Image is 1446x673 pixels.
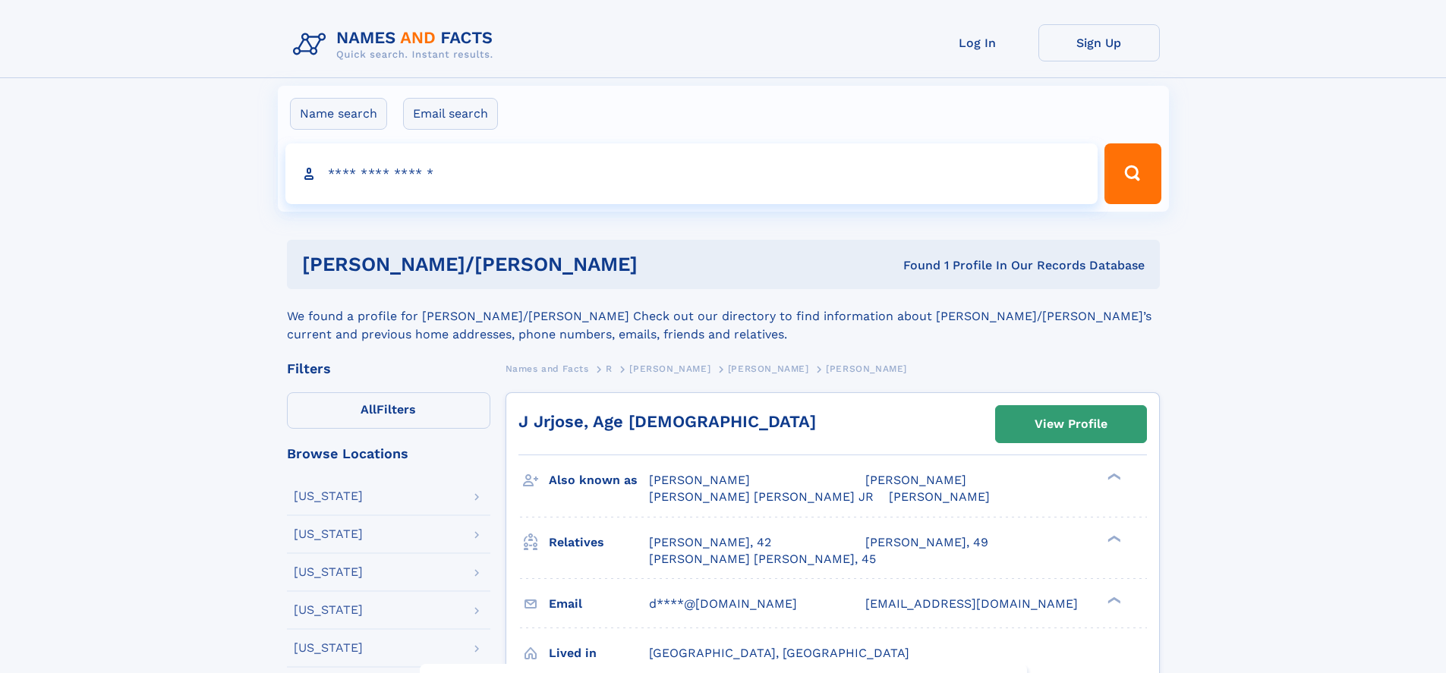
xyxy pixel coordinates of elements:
[294,528,363,540] div: [US_STATE]
[629,359,710,378] a: [PERSON_NAME]
[770,257,1145,274] div: Found 1 Profile In Our Records Database
[287,392,490,429] label: Filters
[889,489,990,504] span: [PERSON_NAME]
[287,289,1160,344] div: We found a profile for [PERSON_NAME]/[PERSON_NAME] Check out our directory to find information ab...
[287,447,490,461] div: Browse Locations
[287,24,506,65] img: Logo Names and Facts
[403,98,498,130] label: Email search
[549,640,649,666] h3: Lived in
[1104,595,1122,605] div: ❯
[549,467,649,493] h3: Also known as
[287,362,490,376] div: Filters
[285,143,1098,204] input: search input
[629,363,710,374] span: [PERSON_NAME]
[865,534,988,551] a: [PERSON_NAME], 49
[1104,143,1161,204] button: Search Button
[865,473,966,487] span: [PERSON_NAME]
[1104,533,1122,543] div: ❯
[290,98,387,130] label: Name search
[302,255,770,274] h1: [PERSON_NAME]/[PERSON_NAME]
[649,551,876,568] a: [PERSON_NAME] [PERSON_NAME], 45
[294,490,363,502] div: [US_STATE]
[506,359,589,378] a: Names and Facts
[728,359,809,378] a: [PERSON_NAME]
[606,363,613,374] span: R
[1035,407,1107,442] div: View Profile
[728,363,809,374] span: [PERSON_NAME]
[826,363,907,374] span: [PERSON_NAME]
[1104,472,1122,482] div: ❯
[649,489,874,504] span: [PERSON_NAME] [PERSON_NAME] JR
[294,604,363,616] div: [US_STATE]
[549,591,649,617] h3: Email
[294,566,363,578] div: [US_STATE]
[294,642,363,654] div: [US_STATE]
[361,402,376,417] span: All
[649,473,750,487] span: [PERSON_NAME]
[649,534,771,551] a: [PERSON_NAME], 42
[1038,24,1160,61] a: Sign Up
[996,406,1146,442] a: View Profile
[649,646,909,660] span: [GEOGRAPHIC_DATA], [GEOGRAPHIC_DATA]
[606,359,613,378] a: R
[865,596,1078,611] span: [EMAIL_ADDRESS][DOMAIN_NAME]
[917,24,1038,61] a: Log In
[518,412,816,431] a: J Jrjose, Age [DEMOGRAPHIC_DATA]
[549,530,649,555] h3: Relatives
